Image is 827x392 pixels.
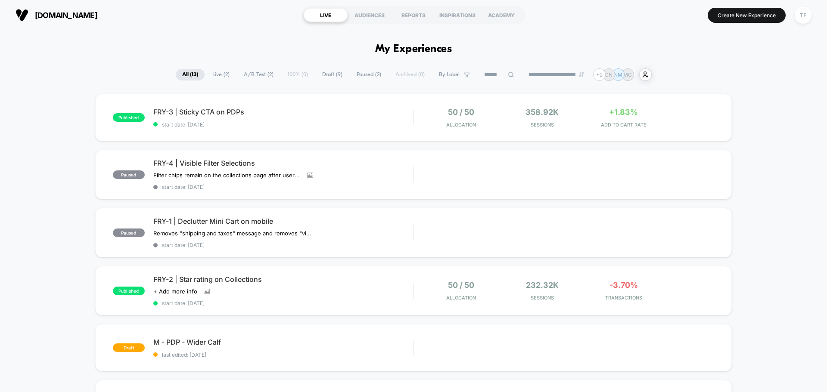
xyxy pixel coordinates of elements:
[176,69,205,80] span: All ( 13 )
[609,108,638,117] span: +1.83%
[153,172,301,179] span: Filter chips remain on the collections page after users make their selection
[113,113,145,122] span: published
[153,159,413,167] span: FRY-4 | Visible Filter Selections
[614,71,622,78] p: NM
[153,184,413,190] span: start date: [DATE]
[153,242,413,248] span: start date: [DATE]
[237,69,280,80] span: A/B Test ( 2 )
[479,8,523,22] div: ACADEMY
[448,108,474,117] span: 50 / 50
[609,281,638,290] span: -3.70%
[16,9,28,22] img: Visually logo
[153,121,413,128] span: start date: [DATE]
[153,352,413,358] span: last edited: [DATE]
[792,6,814,24] button: TF
[605,71,612,78] p: CN
[593,68,606,81] div: + 2
[113,343,145,352] span: draft
[206,69,236,80] span: Live ( 2 )
[113,287,145,295] span: published
[623,71,632,78] p: MC
[504,122,581,128] span: Sessions
[304,8,348,22] div: LIVE
[316,69,349,80] span: Draft ( 9 )
[153,288,197,295] span: + Add more info
[446,295,476,301] span: Allocation
[585,295,662,301] span: TRANSACTIONS
[153,338,413,346] span: M - PDP - Wider Calf
[153,108,413,116] span: FRY-3 | Sticky CTA on PDPs
[504,295,581,301] span: Sessions
[585,122,662,128] span: ADD TO CART RATE
[13,8,100,22] button: [DOMAIN_NAME]
[448,281,474,290] span: 50 / 50
[446,122,476,128] span: Allocation
[795,7,811,24] div: TF
[392,8,435,22] div: REPORTS
[525,108,559,117] span: 358.92k
[579,72,584,77] img: end
[439,71,460,78] span: By Label
[375,43,452,56] h1: My Experiences
[153,300,413,306] span: start date: [DATE]
[348,8,392,22] div: AUDIENCES
[113,170,145,179] span: paused
[708,8,786,23] button: Create New Experience
[350,69,388,80] span: Paused ( 2 )
[153,230,313,237] span: Removes "shipping and taxes" message and removes "view cart" CTA.
[35,11,97,20] span: [DOMAIN_NAME]
[153,217,413,225] span: FRY-1 | Declutter Mini Cart on mobile
[435,8,479,22] div: INSPIRATIONS
[526,281,559,290] span: 232.32k
[153,275,413,284] span: FRY-2 | Star rating on Collections
[113,228,145,237] span: paused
